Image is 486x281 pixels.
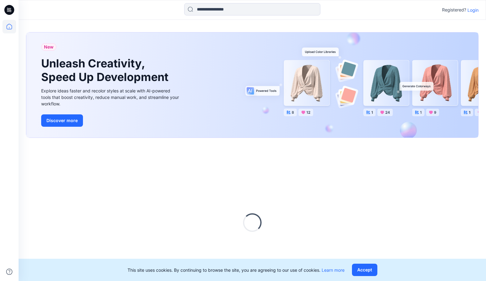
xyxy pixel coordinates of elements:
button: Accept [352,264,377,276]
a: Discover more [41,114,180,127]
h1: Unleash Creativity, Speed Up Development [41,57,171,83]
p: This site uses cookies. By continuing to browse the site, you are agreeing to our use of cookies. [128,267,345,273]
button: Discover more [41,114,83,127]
a: Learn more [322,267,345,273]
p: Login [467,7,479,13]
p: Registered? [442,6,466,14]
div: Explore ideas faster and recolor styles at scale with AI-powered tools that boost creativity, red... [41,87,180,107]
span: New [44,43,54,51]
